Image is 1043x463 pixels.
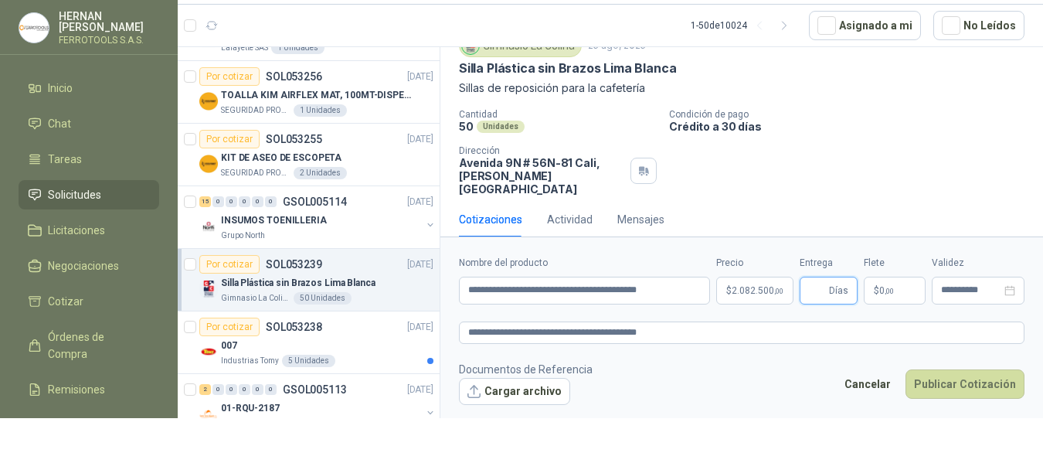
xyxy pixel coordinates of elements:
[407,383,433,397] p: [DATE]
[266,134,322,145] p: SOL053255
[874,286,879,295] span: $
[905,369,1024,399] button: Publicar Cotización
[294,167,347,179] div: 2 Unidades
[800,256,858,271] label: Entrega
[459,256,710,271] label: Nombre del producto
[221,339,237,353] p: 007
[774,287,783,295] span: ,00
[178,249,440,312] a: Por cotizarSOL053239[DATE] Company LogoSilla Plástica sin Brazos Lima BlancaGimnasio La Colina50 ...
[48,151,82,168] span: Tareas
[716,277,793,305] p: $2.082.500,00
[879,286,894,295] span: 0
[294,292,352,305] div: 50 Unidades
[199,217,218,236] img: Company Logo
[19,145,159,174] a: Tareas
[19,109,159,138] a: Chat
[407,257,433,272] p: [DATE]
[221,230,265,242] p: Grupo North
[252,196,263,207] div: 0
[178,312,440,374] a: Por cotizarSOL053238[DATE] Company Logo007Industrias Tomy5 Unidades
[221,213,327,228] p: INSUMOS TOENILLERIA
[59,36,159,45] p: FERROTOOLS S.A.S.
[691,13,797,38] div: 1 - 50 de 10024
[221,355,279,367] p: Industrias Tomy
[199,342,218,361] img: Company Logo
[48,293,83,310] span: Cotizar
[885,287,894,295] span: ,00
[178,61,440,124] a: Por cotizarSOL053256[DATE] Company LogoTOALLA KIM AIRFLEX MAT, 100MT-DISPENSADOR- caja x6SEGURIDA...
[836,369,899,399] button: Cancelar
[221,417,304,430] p: Santa [PERSON_NAME]
[221,104,290,117] p: SEGURIDAD PROVISER LTDA
[252,384,263,395] div: 0
[547,211,593,228] div: Actividad
[19,73,159,103] a: Inicio
[19,251,159,281] a: Negociaciones
[199,405,218,424] img: Company Logo
[199,67,260,86] div: Por cotizar
[809,11,921,40] button: Asignado a mi
[199,92,218,111] img: Company Logo
[19,410,159,440] a: Configuración
[199,192,437,242] a: 15 0 0 0 0 0 GSOL005114[DATE] Company LogoINSUMOS TOENILLERIAGrupo North
[221,292,290,305] p: Gimnasio La Colina
[48,222,105,239] span: Licitaciones
[283,384,347,395] p: GSOL005113
[459,60,676,77] p: Silla Plástica sin Brazos Lima Blanca
[48,381,105,398] span: Remisiones
[212,384,224,395] div: 0
[459,145,624,156] p: Dirección
[199,155,218,173] img: Company Logo
[239,196,250,207] div: 0
[477,121,525,133] div: Unidades
[617,211,664,228] div: Mensajes
[933,11,1024,40] button: No Leídos
[266,322,322,332] p: SOL053238
[221,151,341,165] p: KIT DE ASEO DE ESCOPETA
[48,80,73,97] span: Inicio
[221,276,375,291] p: Silla Plástica sin Brazos Lima Blanca
[265,384,277,395] div: 0
[266,259,322,270] p: SOL053239
[48,186,101,203] span: Solicitudes
[199,130,260,148] div: Por cotizar
[407,320,433,335] p: [DATE]
[407,132,433,147] p: [DATE]
[265,196,277,207] div: 0
[669,109,1037,120] p: Condición de pago
[221,401,280,416] p: 01-RQU-2187
[271,42,324,54] div: 1 Unidades
[459,361,593,378] p: Documentos de Referencia
[459,378,570,406] button: Cargar archivo
[221,42,268,54] p: Lafayette SAS
[669,120,1037,133] p: Crédito a 30 días
[932,256,1024,271] label: Validez
[48,329,144,363] span: Órdenes de Compra
[19,216,159,245] a: Licitaciones
[459,156,624,196] p: Avenida 9N # 56N-81 Cali , [PERSON_NAME][GEOGRAPHIC_DATA]
[864,277,926,305] p: $ 0,00
[459,80,1024,97] p: Sillas de reposición para la cafetería
[199,318,260,336] div: Por cotizar
[283,196,347,207] p: GSOL005114
[226,196,237,207] div: 0
[19,13,49,43] img: Company Logo
[199,196,211,207] div: 15
[19,375,159,404] a: Remisiones
[199,384,211,395] div: 2
[407,195,433,209] p: [DATE]
[199,280,218,298] img: Company Logo
[19,180,159,209] a: Solicitudes
[459,109,657,120] p: Cantidad
[266,71,322,82] p: SOL053256
[459,211,522,228] div: Cotizaciones
[732,286,783,295] span: 2.082.500
[294,104,347,117] div: 1 Unidades
[282,355,335,367] div: 5 Unidades
[239,384,250,395] div: 0
[864,256,926,271] label: Flete
[199,255,260,274] div: Por cotizar
[178,124,440,186] a: Por cotizarSOL053255[DATE] Company LogoKIT DE ASEO DE ESCOPETASEGURIDAD PROVISER LTDA2 Unidades
[59,11,159,32] p: HERNAN [PERSON_NAME]
[19,287,159,316] a: Cotizar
